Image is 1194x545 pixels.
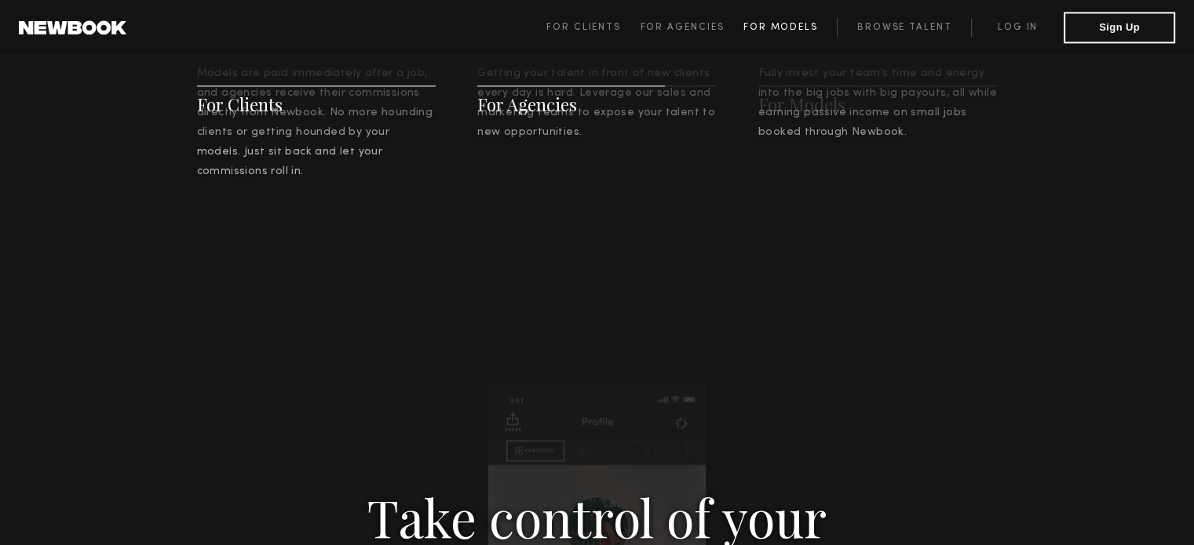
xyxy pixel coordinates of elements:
span: For Models [743,23,818,32]
a: For Clients [197,93,283,116]
a: For Agencies [640,18,743,37]
a: Log in [971,18,1064,37]
span: For Clients [546,23,621,32]
a: For Models [743,18,838,37]
span: For Agencies [640,23,724,32]
a: For Models [758,93,845,116]
button: Sign Up [1064,12,1175,43]
a: For Clients [546,18,640,37]
a: For Agencies [477,93,577,116]
a: Browse Talent [837,18,971,37]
